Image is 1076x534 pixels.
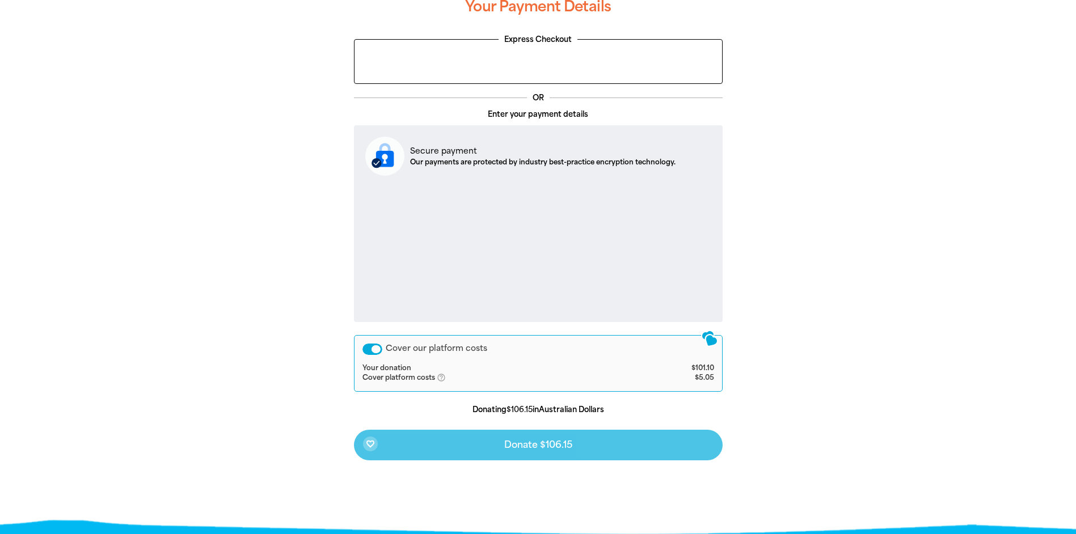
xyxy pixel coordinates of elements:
[362,373,640,383] td: Cover platform costs
[360,45,716,77] iframe: PayPal-paypal
[410,157,676,167] p: Our payments are protected by industry best-practice encryption technology.
[437,373,455,382] i: help_outlined
[639,373,714,383] td: $5.05
[362,344,382,355] button: Cover our platform costs
[639,364,714,373] td: $101.10
[410,145,676,157] p: Secure payment
[354,404,723,416] p: Donating in Australian Dollars
[527,92,550,104] p: OR
[507,405,533,414] b: $106.15
[499,34,577,45] legend: Express Checkout
[354,109,723,120] p: Enter your payment details
[363,185,714,312] iframe: Secure payment input frame
[362,364,640,373] td: Your donation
